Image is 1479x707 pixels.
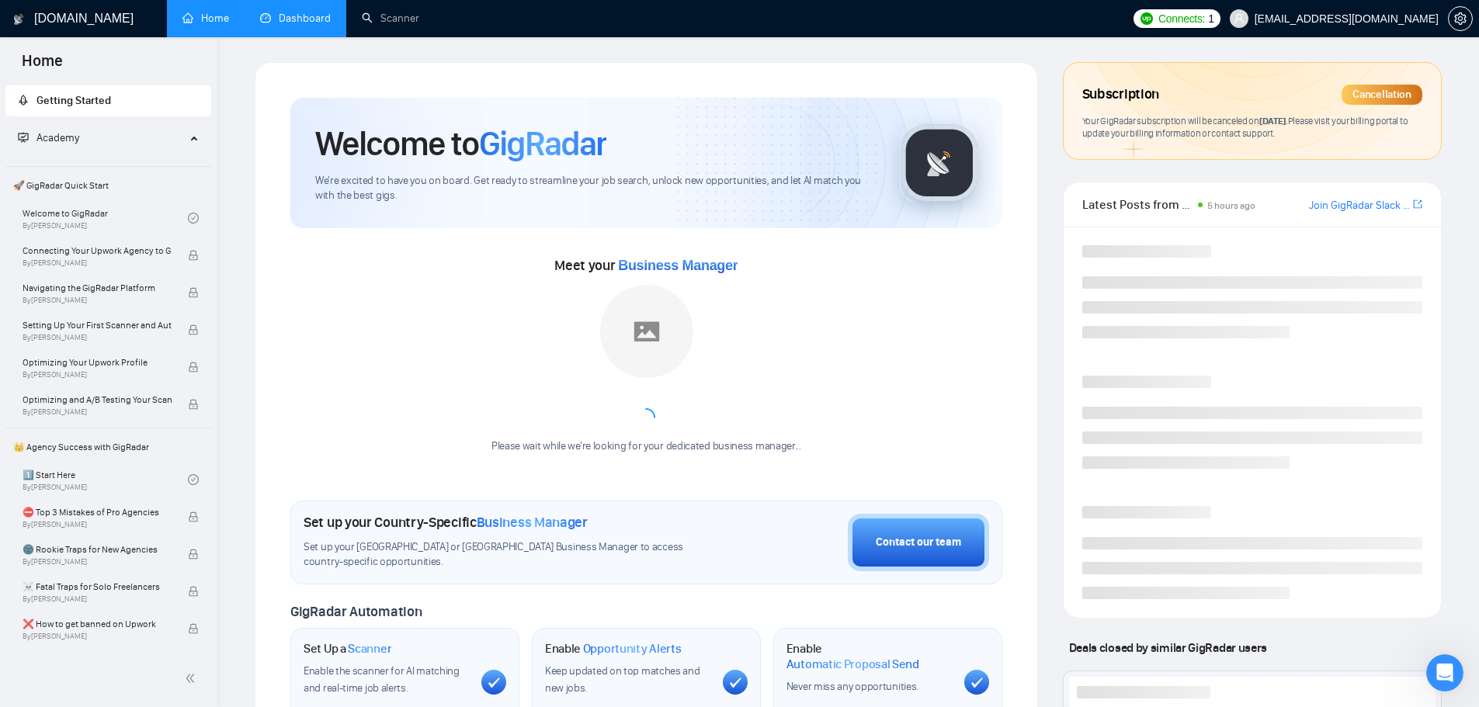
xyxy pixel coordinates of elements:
[185,671,200,686] span: double-left
[479,123,606,165] span: GigRadar
[1207,200,1255,211] span: 5 hours ago
[23,632,172,641] span: By [PERSON_NAME]
[23,407,172,417] span: By [PERSON_NAME]
[1448,6,1473,31] button: setting
[23,333,172,342] span: By [PERSON_NAME]
[23,542,172,557] span: 🌚 Rookie Traps for New Agencies
[18,132,29,143] span: fund-projection-screen
[23,504,172,520] span: ⛔ Top 3 Mistakes of Pro Agencies
[182,12,229,25] a: homeHome
[188,250,199,261] span: lock
[23,355,172,370] span: Optimizing Your Upwork Profile
[1082,115,1408,140] span: Your GigRadar subscription will be canceled Please visit your billing portal to update your billi...
[5,85,211,116] li: Getting Started
[7,170,210,201] span: 🚀 GigRadar Quick Start
[1140,12,1153,25] img: upwork-logo.png
[23,201,188,235] a: Welcome to GigRadarBy[PERSON_NAME]
[290,603,422,620] span: GigRadar Automation
[1413,198,1422,210] span: export
[188,474,199,485] span: check-circle
[545,664,700,695] span: Keep updated on top matches and new jobs.
[1063,634,1273,661] span: Deals closed by similar GigRadar users
[304,664,460,695] span: Enable the scanner for AI matching and real-time job alerts.
[188,549,199,560] span: lock
[786,657,919,672] span: Automatic Proposal Send
[1234,13,1245,24] span: user
[260,12,331,25] a: dashboardDashboard
[315,123,606,165] h1: Welcome to
[188,213,199,224] span: check-circle
[1158,10,1205,27] span: Connects:
[477,514,588,531] span: Business Manager
[901,124,978,202] img: gigradar-logo.png
[848,514,989,571] button: Contact our team
[304,641,391,657] h1: Set Up a
[583,641,682,657] span: Opportunity Alerts
[348,641,391,657] span: Scanner
[188,399,199,410] span: lock
[23,280,172,296] span: Navigating the GigRadar Platform
[36,131,79,144] span: Academy
[36,94,111,107] span: Getting Started
[786,680,918,693] span: Never miss any opportunities.
[23,463,188,497] a: 1️⃣ Start HereBy[PERSON_NAME]
[23,296,172,305] span: By [PERSON_NAME]
[7,431,210,463] span: 👑 Agency Success with GigRadar
[786,641,952,671] h1: Enable
[1426,654,1463,691] iframe: Intercom live chat
[482,439,811,454] div: Please wait while we're looking for your dedicated business manager...
[23,258,172,268] span: By [PERSON_NAME]
[1082,195,1193,214] span: Latest Posts from the GigRadar Community
[362,12,419,25] a: searchScanner
[188,287,199,298] span: lock
[188,586,199,597] span: lock
[13,7,24,32] img: logo
[23,579,172,594] span: ☠️ Fatal Traps for Solo Freelancers
[23,616,172,632] span: ❌ How to get banned on Upwork
[188,511,199,522] span: lock
[9,50,75,82] span: Home
[23,243,172,258] span: Connecting Your Upwork Agency to GigRadar
[637,408,655,427] span: loading
[876,534,961,551] div: Contact our team
[1248,115,1288,126] span: on
[188,324,199,335] span: lock
[1082,81,1159,108] span: Subscription
[1413,197,1422,212] a: export
[23,370,172,379] span: By [PERSON_NAME]
[315,174,875,203] span: We're excited to have you on board. Get ready to streamline your job search, unlock new opportuni...
[1449,12,1472,25] span: setting
[1208,10,1214,27] span: 1
[23,557,172,567] span: By [PERSON_NAME]
[23,392,172,407] span: Optimizing and A/B Testing Your Scanner for Better Results
[23,594,172,604] span: By [PERSON_NAME]
[188,623,199,634] span: lock
[18,95,29,106] span: rocket
[1342,85,1422,105] div: Cancellation
[554,257,738,274] span: Meet your
[23,520,172,529] span: By [PERSON_NAME]
[1259,115,1288,126] span: [DATE] .
[23,317,172,333] span: Setting Up Your First Scanner and Auto-Bidder
[1448,12,1473,25] a: setting
[618,258,738,273] span: Business Manager
[188,362,199,373] span: lock
[545,641,682,657] h1: Enable
[600,285,693,378] img: placeholder.png
[1309,197,1410,214] a: Join GigRadar Slack Community
[18,131,79,144] span: Academy
[304,514,588,531] h1: Set up your Country-Specific
[304,540,715,570] span: Set up your [GEOGRAPHIC_DATA] or [GEOGRAPHIC_DATA] Business Manager to access country-specific op...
